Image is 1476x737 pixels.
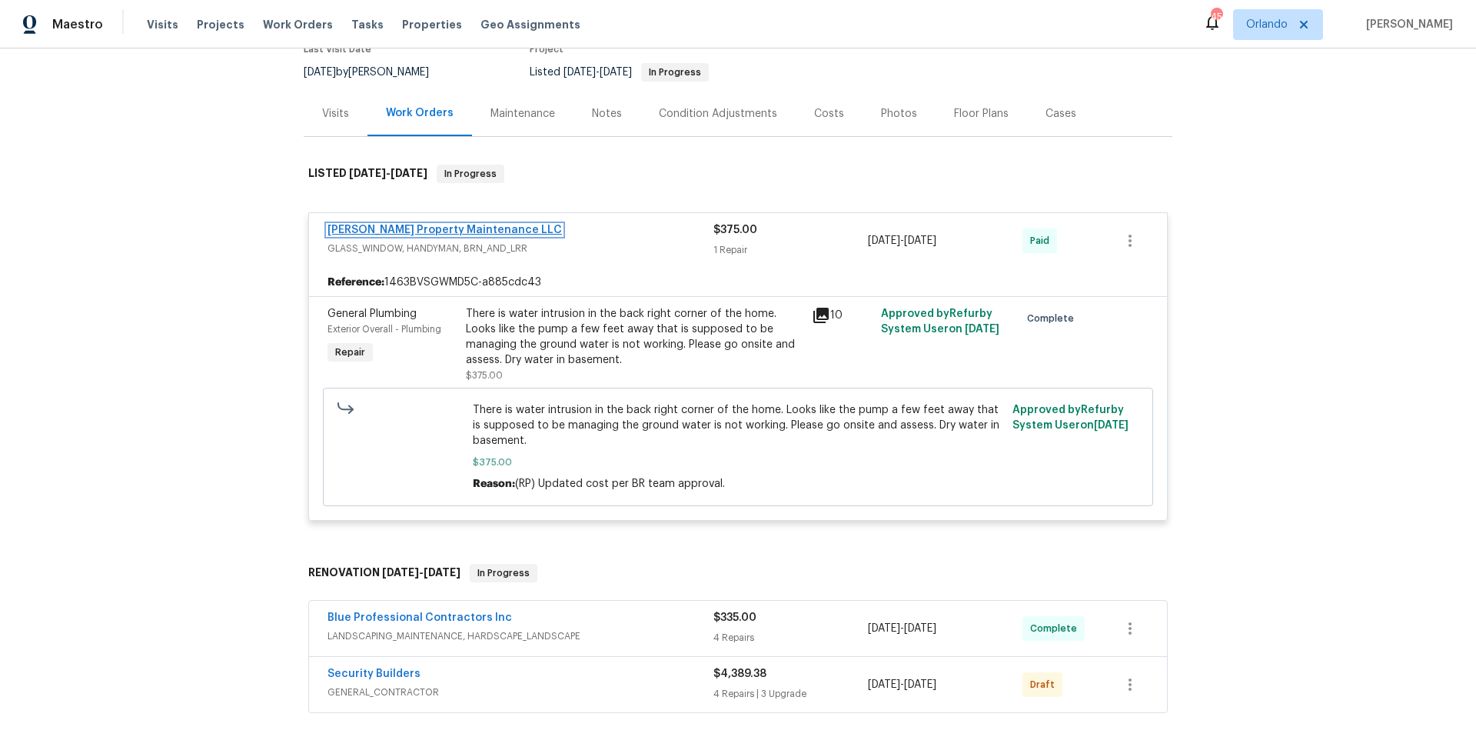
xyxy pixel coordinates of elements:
span: Complete [1030,621,1083,636]
div: 4 Repairs [713,630,868,645]
div: by [PERSON_NAME] [304,63,447,82]
h6: LISTED [308,165,427,183]
div: 4 Repairs | 3 Upgrade [713,686,868,702]
div: 10 [812,306,872,325]
a: Security Builders [327,669,421,679]
span: - [349,168,427,178]
span: There is water intrusion in the back right corner of the home. Looks like the pump a few feet awa... [473,402,1004,449]
span: Orlando [1246,17,1288,32]
span: - [563,67,632,78]
span: $375.00 [473,455,1004,470]
span: [PERSON_NAME] [1360,17,1453,32]
div: Notes [592,106,622,122]
span: [DATE] [868,235,900,246]
span: Properties [402,17,462,32]
span: [DATE] [904,623,936,634]
span: (RP) Updated cost per BR team approval. [515,479,725,489]
span: [DATE] [1094,420,1129,431]
div: Visits [322,106,349,122]
div: Cases [1045,106,1076,122]
span: Listed [530,67,709,78]
span: Draft [1030,677,1061,692]
span: Complete [1027,311,1080,326]
span: [DATE] [904,679,936,690]
span: [DATE] [563,67,596,78]
span: Reason: [473,479,515,489]
span: $335.00 [713,612,756,623]
span: Exterior Overall - Plumbing [327,325,441,334]
span: Visits [147,17,178,32]
span: Project [530,45,563,54]
span: [DATE] [424,567,460,578]
span: [DATE] [349,168,386,178]
span: LANDSCAPING_MAINTENANCE, HARDSCAPE_LANDSCAPE [327,629,713,644]
div: 1 Repair [713,242,868,258]
div: Floor Plans [954,106,1009,122]
div: RENOVATION [DATE]-[DATE]In Progress [304,549,1172,598]
div: Work Orders [386,105,454,121]
span: - [382,567,460,578]
span: Tasks [351,19,384,30]
span: [DATE] [868,623,900,634]
span: GENERAL_CONTRACTOR [327,685,713,700]
span: [DATE] [382,567,419,578]
span: General Plumbing [327,308,417,319]
div: 45 [1211,9,1222,25]
span: Last Visit Date [304,45,371,54]
span: Maestro [52,17,103,32]
span: Projects [197,17,244,32]
span: In Progress [643,68,707,77]
div: Photos [881,106,917,122]
span: GLASS_WINDOW, HANDYMAN, BRN_AND_LRR [327,241,713,256]
div: There is water intrusion in the back right corner of the home. Looks like the pump a few feet awa... [466,306,803,368]
div: LISTED [DATE]-[DATE]In Progress [304,149,1172,198]
a: [PERSON_NAME] Property Maintenance LLC [327,225,562,235]
span: $375.00 [713,225,757,235]
span: [DATE] [304,67,336,78]
span: Geo Assignments [480,17,580,32]
span: [DATE] [391,168,427,178]
h6: RENOVATION [308,564,460,582]
span: In Progress [438,166,503,182]
span: Repair [329,345,371,360]
div: Costs [814,106,844,122]
span: - [868,677,936,692]
div: 1463BVSGWMD5C-a885cdc43 [309,268,1167,296]
span: Approved by Refurby System User on [881,308,999,335]
span: [DATE] [965,324,999,335]
span: - [868,233,936,248]
b: Reference: [327,275,384,290]
span: - [868,621,936,636]
span: Paid [1030,233,1055,248]
span: [DATE] [868,679,900,690]
span: In Progress [471,565,536,581]
span: $4,389.38 [713,669,766,679]
a: Blue Professional Contractors Inc [327,612,512,623]
div: Condition Adjustments [659,106,777,122]
span: Approved by Refurby System User on [1012,405,1129,431]
span: $375.00 [466,371,503,380]
div: Maintenance [490,106,555,122]
span: [DATE] [904,235,936,246]
span: [DATE] [600,67,632,78]
span: Work Orders [263,17,333,32]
